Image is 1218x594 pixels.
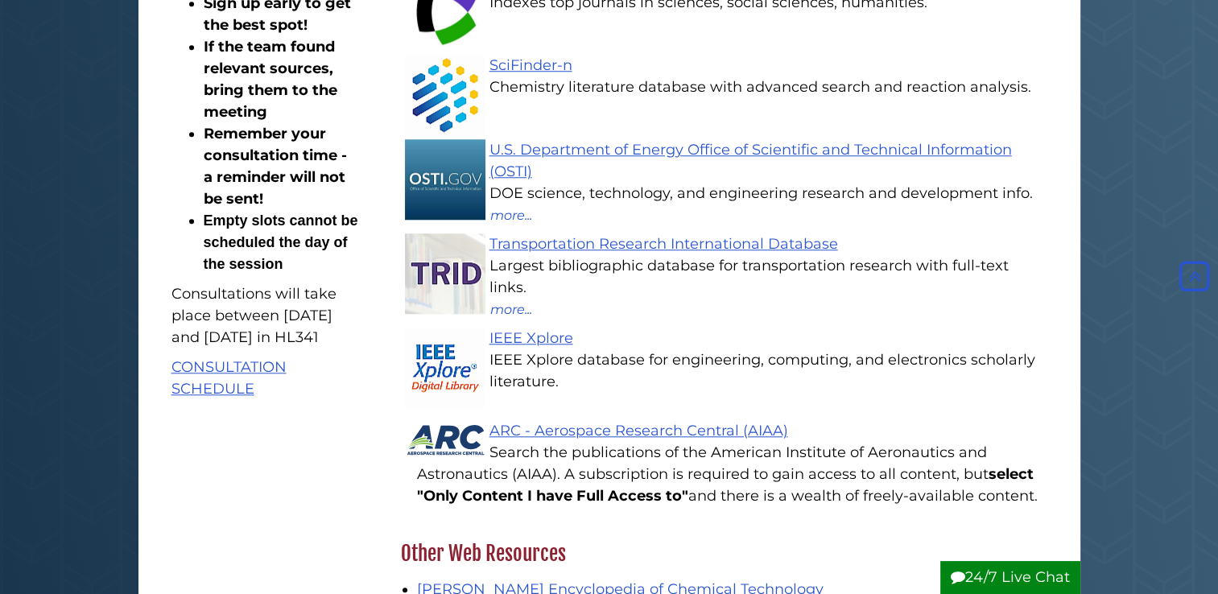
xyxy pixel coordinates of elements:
button: 24/7 Live Chat [940,561,1080,594]
strong: If the team found relevant sources, bring them to the meeting [204,38,337,121]
div: DOE science, technology, and engineering research and development info. [417,183,1047,204]
span: ​ [204,212,362,272]
div: Search the publications of the American Institute of Aeronautics and Astronautics (AIAA). A subsc... [417,442,1047,507]
a: CONSULTATION SCHEDULE [171,358,287,398]
button: more... [489,204,533,225]
a: SciFinder-n [489,56,572,74]
div: IEEE Xplore database for engineering, computing, and electronics scholarly literature. [417,349,1047,393]
div: Chemistry literature database with advanced search and reaction analysis. [417,76,1047,98]
a: Back to Top [1175,268,1214,286]
a: ARC - Aerospace Research Central (AIAA) [489,422,788,439]
strong: Remember your consultation time - a reminder will not be sent! [204,125,347,208]
a: Transportation Research International Database [489,235,838,253]
h2: Other Web Resources [393,541,1055,567]
a: IEEE Xplore [489,329,573,347]
div: Largest bibliographic database for transportation research with full-text links. [417,255,1047,299]
a: U.S. Department of Energy Office of Scientific and Technical Information (OSTI) [489,141,1012,180]
p: Consultations will take place between [DATE] and [DATE] in HL341 [171,283,359,349]
strong: Empty slots cannot be scheduled the day of the session [204,212,362,272]
button: more... [489,299,533,320]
